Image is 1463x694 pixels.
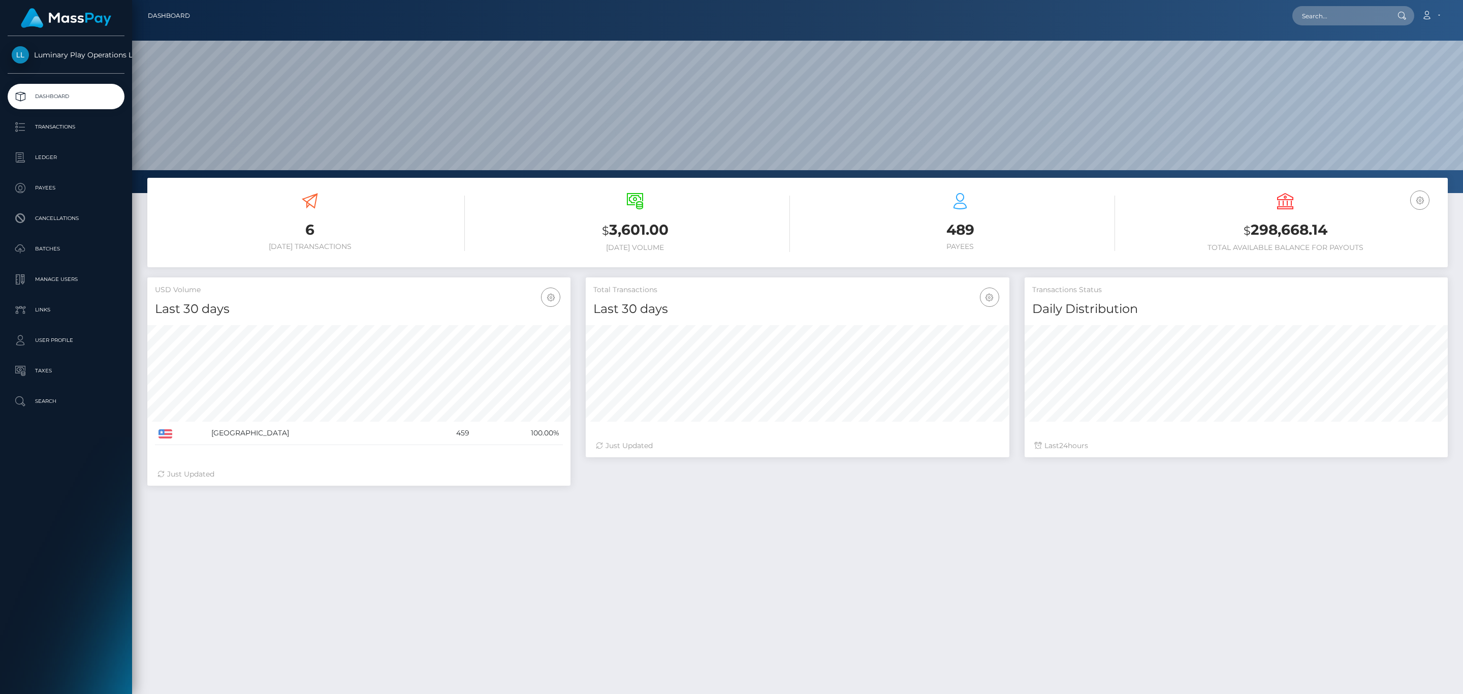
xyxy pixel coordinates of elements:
p: Batches [12,241,120,257]
a: Cancellations [8,206,124,231]
span: 24 [1059,441,1068,450]
h6: Payees [805,242,1115,251]
input: Search... [1292,6,1388,25]
p: Dashboard [12,89,120,104]
td: 459 [422,422,473,445]
a: Batches [8,236,124,262]
h3: 298,668.14 [1130,220,1440,241]
a: Ledger [8,145,124,170]
a: Dashboard [8,84,124,109]
img: Luminary Play Operations Limited [12,46,29,64]
p: Taxes [12,363,120,378]
td: [GEOGRAPHIC_DATA] [208,422,422,445]
h3: 3,601.00 [480,220,790,241]
div: Last hours [1035,440,1438,451]
a: Payees [8,175,124,201]
td: 100.00% [473,422,563,445]
p: Cancellations [12,211,120,226]
p: Search [12,394,120,409]
h4: Last 30 days [155,300,563,318]
a: Manage Users [8,267,124,292]
a: Dashboard [148,5,190,26]
h6: [DATE] Volume [480,243,790,252]
h4: Daily Distribution [1032,300,1440,318]
h5: Transactions Status [1032,285,1440,295]
a: User Profile [8,328,124,353]
p: Transactions [12,119,120,135]
a: Search [8,389,124,414]
a: Links [8,297,124,323]
img: MassPay Logo [21,8,111,28]
p: Ledger [12,150,120,165]
h5: Total Transactions [593,285,1001,295]
p: Manage Users [12,272,120,287]
p: Links [12,302,120,318]
span: Luminary Play Operations Limited [8,50,124,59]
a: Taxes [8,358,124,384]
h3: 6 [155,220,465,240]
p: User Profile [12,333,120,348]
h4: Last 30 days [593,300,1001,318]
h6: [DATE] Transactions [155,242,465,251]
p: Payees [12,180,120,196]
div: Just Updated [157,469,560,480]
div: Just Updated [596,440,999,451]
small: $ [1244,224,1251,238]
small: $ [602,224,609,238]
h6: Total Available Balance for Payouts [1130,243,1440,252]
a: Transactions [8,114,124,140]
h3: 489 [805,220,1115,240]
img: US.png [158,429,172,438]
h5: USD Volume [155,285,563,295]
